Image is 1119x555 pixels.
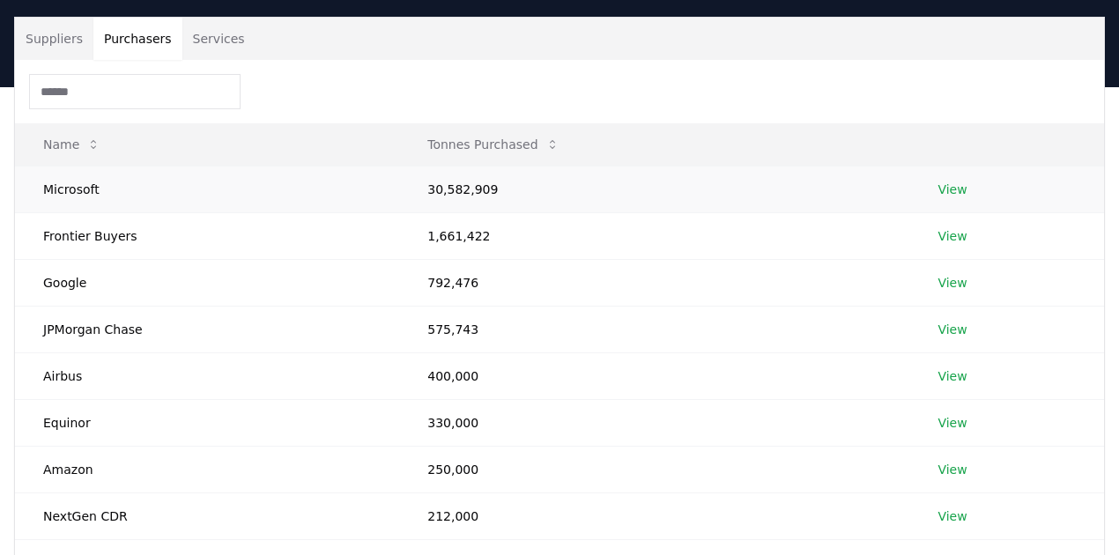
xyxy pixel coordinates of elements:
td: Equinor [15,399,399,446]
td: Amazon [15,446,399,492]
a: View [937,227,967,245]
button: Suppliers [15,18,93,60]
td: Frontier Buyers [15,212,399,259]
button: Tonnes Purchased [413,127,573,162]
a: View [937,181,967,198]
a: View [937,461,967,478]
button: Services [182,18,256,60]
a: View [937,274,967,292]
a: View [937,367,967,385]
td: JPMorgan Chase [15,306,399,352]
td: Google [15,259,399,306]
a: View [937,321,967,338]
td: 212,000 [399,492,909,539]
td: 30,582,909 [399,166,909,212]
td: NextGen CDR [15,492,399,539]
td: 330,000 [399,399,909,446]
td: 400,000 [399,352,909,399]
button: Purchasers [93,18,182,60]
a: View [937,507,967,525]
td: 575,743 [399,306,909,352]
td: Airbus [15,352,399,399]
td: 792,476 [399,259,909,306]
button: Name [29,127,115,162]
a: View [937,414,967,432]
td: 1,661,422 [399,212,909,259]
td: 250,000 [399,446,909,492]
td: Microsoft [15,166,399,212]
